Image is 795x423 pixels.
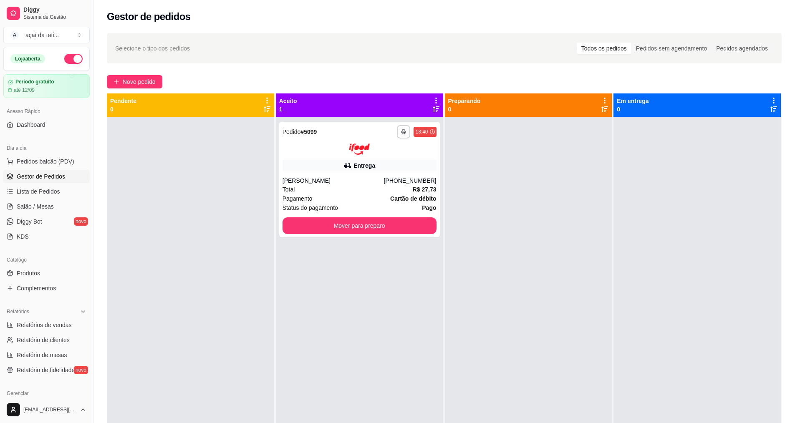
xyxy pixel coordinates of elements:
[712,43,772,54] div: Pedidos agendados
[17,321,72,329] span: Relatórios de vendas
[7,308,29,315] span: Relatórios
[123,77,156,86] span: Novo pedido
[17,217,42,226] span: Diggy Bot
[3,200,90,213] a: Salão / Mesas
[3,3,90,23] a: DiggySistema de Gestão
[110,97,136,105] p: Pendente
[631,43,712,54] div: Pedidos sem agendamento
[415,128,428,135] div: 18:40
[3,363,90,377] a: Relatório de fidelidadenovo
[17,157,74,166] span: Pedidos balcão (PDV)
[3,318,90,332] a: Relatórios de vendas
[617,105,649,113] p: 0
[3,170,90,183] a: Gestor de Pedidos
[25,31,59,39] div: açaí da tati ...
[64,54,83,64] button: Alterar Status
[107,10,191,23] h2: Gestor de pedidos
[349,144,370,155] img: ifood
[17,232,29,241] span: KDS
[283,217,437,234] button: Mover para preparo
[10,54,45,63] div: Loja aberta
[3,185,90,198] a: Lista de Pedidos
[3,118,90,131] a: Dashboard
[3,253,90,267] div: Catálogo
[17,351,67,359] span: Relatório de mesas
[3,348,90,362] a: Relatório de mesas
[23,406,76,413] span: [EMAIL_ADDRESS][DOMAIN_NAME]
[17,172,65,181] span: Gestor de Pedidos
[17,366,75,374] span: Relatório de fidelidade
[17,284,56,292] span: Complementos
[384,176,436,185] div: [PHONE_NUMBER]
[17,336,70,344] span: Relatório de clientes
[617,97,649,105] p: Em entrega
[353,161,375,170] div: Entrega
[3,27,90,43] button: Select a team
[577,43,631,54] div: Todos os pedidos
[23,14,86,20] span: Sistema de Gestão
[115,44,190,53] span: Selecione o tipo dos pedidos
[107,75,162,88] button: Novo pedido
[283,128,301,135] span: Pedido
[3,400,90,420] button: [EMAIL_ADDRESS][DOMAIN_NAME]
[279,105,297,113] p: 1
[3,74,90,98] a: Período gratuitoaté 12/09
[279,97,297,105] p: Aceito
[448,97,481,105] p: Preparando
[10,31,19,39] span: A
[3,333,90,347] a: Relatório de clientes
[390,195,436,202] strong: Cartão de débito
[422,204,436,211] strong: Pago
[14,87,35,93] article: até 12/09
[448,105,481,113] p: 0
[17,269,40,277] span: Produtos
[110,105,136,113] p: 0
[283,203,338,212] span: Status do pagamento
[15,79,54,85] article: Período gratuito
[17,187,60,196] span: Lista de Pedidos
[3,105,90,118] div: Acesso Rápido
[114,79,119,85] span: plus
[17,121,45,129] span: Dashboard
[3,267,90,280] a: Produtos
[23,6,86,14] span: Diggy
[3,141,90,155] div: Dia a dia
[3,387,90,400] div: Gerenciar
[283,176,384,185] div: [PERSON_NAME]
[3,215,90,228] a: Diggy Botnovo
[283,185,295,194] span: Total
[413,186,437,193] strong: R$ 27,73
[3,155,90,168] button: Pedidos balcão (PDV)
[3,230,90,243] a: KDS
[17,202,54,211] span: Salão / Mesas
[300,128,317,135] strong: # 5099
[3,282,90,295] a: Complementos
[283,194,313,203] span: Pagamento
